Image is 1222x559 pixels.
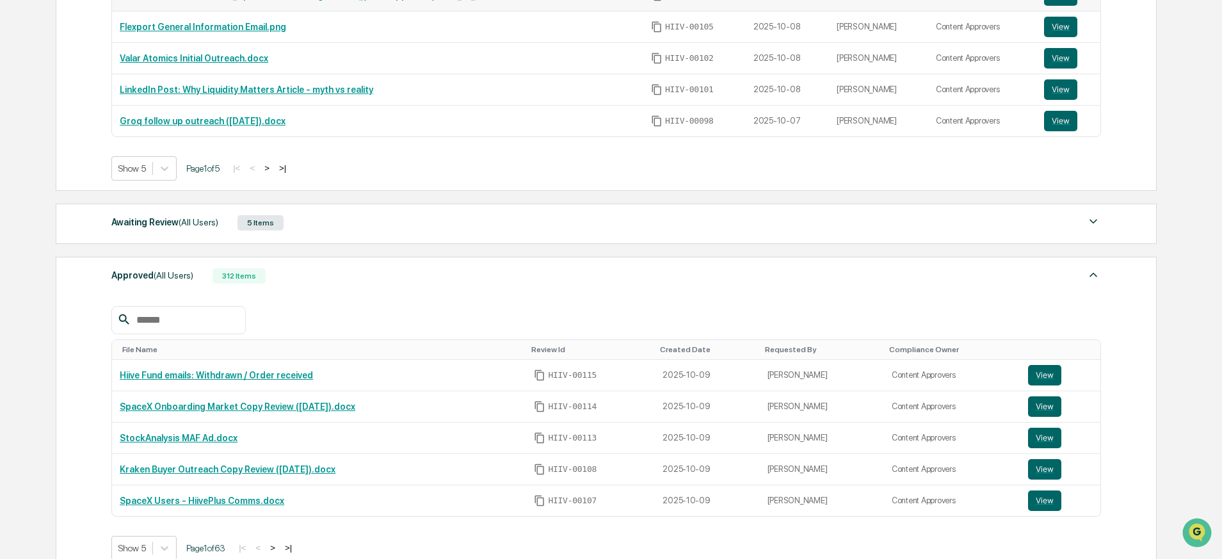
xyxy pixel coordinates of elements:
[651,21,663,33] span: Copy Id
[111,214,218,231] div: Awaiting Review
[665,116,714,126] span: HIIV-00098
[760,423,884,454] td: [PERSON_NAME]
[829,12,928,43] td: [PERSON_NAME]
[218,102,233,117] button: Start new chat
[1028,459,1061,480] button: View
[655,360,759,391] td: 2025-10-09
[120,53,268,63] a: Valar Atomics Initial Outreach.docx
[1044,48,1093,69] a: View
[1028,490,1093,511] a: View
[1028,490,1061,511] button: View
[154,270,193,280] span: (All Users)
[829,74,928,106] td: [PERSON_NAME]
[746,12,829,43] td: 2025-10-08
[655,454,759,485] td: 2025-10-09
[928,74,1037,106] td: Content Approvers
[651,115,663,127] span: Copy Id
[1028,365,1061,385] button: View
[765,345,879,354] div: Toggle SortBy
[884,391,1020,423] td: Content Approvers
[655,391,759,423] td: 2025-10-09
[1181,517,1216,551] iframe: Open customer support
[186,163,220,174] span: Page 1 of 5
[928,43,1037,74] td: Content Approvers
[127,217,155,227] span: Pylon
[534,495,545,506] span: Copy Id
[655,485,759,516] td: 2025-10-09
[651,53,663,64] span: Copy Id
[1086,267,1101,282] img: caret
[13,27,233,47] p: How can we help?
[548,401,597,412] span: HIIV-00114
[1044,111,1077,131] button: View
[889,345,1015,354] div: Toggle SortBy
[120,464,335,474] a: Kraken Buyer Outreach Copy Review ([DATE]).docx
[44,111,162,121] div: We're available if you need us!
[106,161,159,174] span: Attestations
[235,542,250,553] button: |<
[26,161,83,174] span: Preclearance
[534,432,545,444] span: Copy Id
[122,345,521,354] div: Toggle SortBy
[120,496,284,506] a: SpaceX Users - HiivePlus Comms.docx
[746,74,829,106] td: 2025-10-08
[1044,17,1093,37] a: View
[928,12,1037,43] td: Content Approvers
[884,485,1020,516] td: Content Approvers
[548,496,597,506] span: HIIV-00107
[246,163,259,174] button: <
[884,454,1020,485] td: Content Approvers
[534,464,545,475] span: Copy Id
[281,542,296,553] button: >|
[760,391,884,423] td: [PERSON_NAME]
[90,216,155,227] a: Powered byPylon
[760,360,884,391] td: [PERSON_NAME]
[1044,17,1077,37] button: View
[660,345,754,354] div: Toggle SortBy
[229,163,244,174] button: |<
[760,485,884,516] td: [PERSON_NAME]
[665,53,714,63] span: HIIV-00102
[186,543,225,553] span: Page 1 of 63
[261,163,273,174] button: >
[120,401,355,412] a: SpaceX Onboarding Market Copy Review ([DATE]).docx
[252,542,264,553] button: <
[534,369,545,381] span: Copy Id
[213,268,266,284] div: 312 Items
[120,370,313,380] a: Hiive Fund emails: Withdrawn / Order received
[8,181,86,204] a: 🔎Data Lookup
[928,106,1037,136] td: Content Approvers
[1044,48,1077,69] button: View
[1028,365,1093,385] a: View
[111,267,193,284] div: Approved
[651,84,663,95] span: Copy Id
[120,22,286,32] a: Flexport General Information Email.png
[26,186,81,198] span: Data Lookup
[1028,396,1093,417] a: View
[13,163,23,173] div: 🖐️
[884,423,1020,454] td: Content Approvers
[746,43,829,74] td: 2025-10-08
[548,464,597,474] span: HIIV-00108
[120,116,285,126] a: Groq follow up outreach ([DATE]).docx
[760,454,884,485] td: [PERSON_NAME]
[120,433,237,443] a: StockAnalysis MAF Ad.docx
[655,423,759,454] td: 2025-10-09
[1044,79,1077,100] button: View
[13,187,23,197] div: 🔎
[1044,79,1093,100] a: View
[1028,459,1093,480] a: View
[884,360,1020,391] td: Content Approvers
[746,106,829,136] td: 2025-10-07
[1028,396,1061,417] button: View
[179,217,218,227] span: (All Users)
[1044,111,1093,131] a: View
[1028,428,1061,448] button: View
[531,345,650,354] div: Toggle SortBy
[275,163,290,174] button: >|
[829,106,928,136] td: [PERSON_NAME]
[88,156,164,179] a: 🗄️Attestations
[1028,428,1093,448] a: View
